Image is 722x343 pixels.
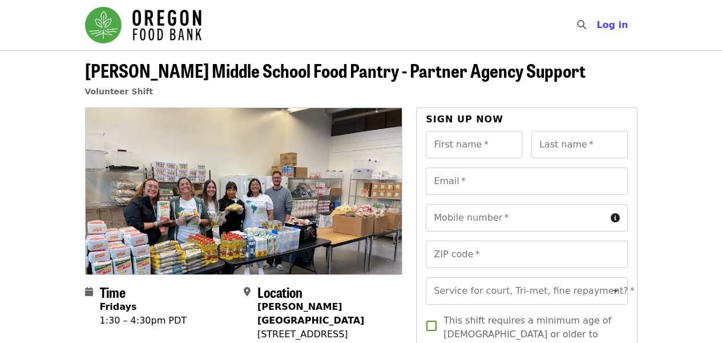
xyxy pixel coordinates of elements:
i: calendar icon [85,286,93,297]
span: Sign up now [426,114,503,125]
span: [PERSON_NAME] Middle School Food Pantry - Partner Agency Support [85,57,586,83]
img: Reynolds Middle School Food Pantry - Partner Agency Support organized by Oregon Food Bank [86,108,402,274]
button: Log in [587,14,637,37]
a: Volunteer Shift [85,87,154,96]
span: Log in [596,19,628,30]
input: ZIP code [426,241,627,268]
span: Location [257,282,302,302]
div: [STREET_ADDRESS] [257,328,393,341]
i: search icon [577,19,586,30]
input: Mobile number [426,204,606,232]
span: Time [100,282,126,302]
input: Search [593,11,602,39]
input: Email [426,167,627,195]
strong: Fridays [100,301,137,312]
strong: [PERSON_NAME][GEOGRAPHIC_DATA] [257,301,364,326]
i: map-marker-alt icon [244,286,251,297]
i: circle-info icon [611,213,620,224]
button: Open [608,283,624,299]
input: First name [426,131,522,158]
div: 1:30 – 4:30pm PDT [100,314,187,328]
input: Last name [531,131,628,158]
img: Oregon Food Bank - Home [85,7,201,43]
